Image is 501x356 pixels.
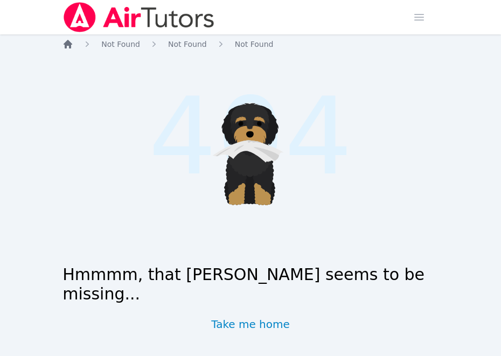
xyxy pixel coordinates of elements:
span: Not Found [235,40,274,48]
h1: Hmmmm, that [PERSON_NAME] seems to be missing... [62,265,439,304]
a: Not Found [235,39,274,50]
a: Not Found [168,39,207,50]
nav: Breadcrumb [62,39,439,50]
a: Take me home [211,317,290,332]
span: Not Found [168,40,207,48]
a: Not Found [101,39,140,50]
span: 404 [149,57,353,217]
span: Not Found [101,40,140,48]
img: Air Tutors [62,2,215,32]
